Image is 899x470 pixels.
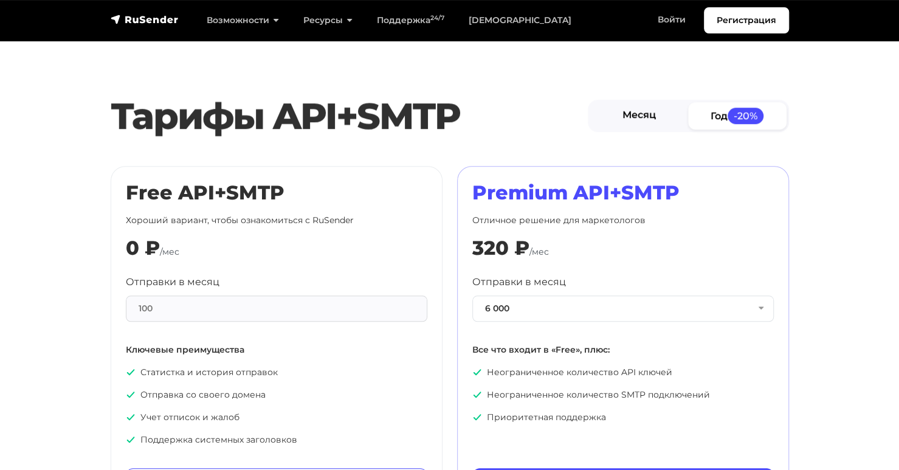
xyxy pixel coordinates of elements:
[126,389,427,401] p: Отправка со своего домена
[291,8,365,33] a: Ресурсы
[365,8,456,33] a: Поддержка24/7
[456,8,584,33] a: [DEMOGRAPHIC_DATA]
[126,411,427,424] p: Учет отписок и жалоб
[472,237,529,260] div: 320 ₽
[126,275,219,289] label: Отправки в месяц
[704,7,789,33] a: Регистрация
[126,344,427,356] p: Ключевые преимущества
[126,435,136,444] img: icon-ok.svg
[472,390,482,399] img: icon-ok.svg
[126,390,136,399] img: icon-ok.svg
[160,246,179,257] span: /мес
[126,214,427,227] p: Хороший вариант, чтобы ознакомиться с RuSender
[590,102,689,130] a: Месяц
[728,108,764,124] span: -20%
[430,14,444,22] sup: 24/7
[472,344,774,356] p: Все что входит в «Free», плюс:
[472,214,774,227] p: Отличное решение для маркетологов
[126,181,427,204] h2: Free API+SMTP
[472,367,482,377] img: icon-ok.svg
[126,434,427,446] p: Поддержка системных заголовков
[472,295,774,322] button: 6 000
[472,389,774,401] p: Неограниченное количество SMTP подключений
[111,94,588,138] h2: Тарифы API+SMTP
[126,366,427,379] p: Статистка и история отправок
[472,181,774,204] h2: Premium API+SMTP
[472,411,774,424] p: Приоритетная поддержка
[111,13,179,26] img: RuSender
[126,367,136,377] img: icon-ok.svg
[472,366,774,379] p: Неограниченное количество API ключей
[126,237,160,260] div: 0 ₽
[472,412,482,422] img: icon-ok.svg
[646,7,698,32] a: Войти
[195,8,291,33] a: Возможности
[529,246,549,257] span: /мес
[126,412,136,422] img: icon-ok.svg
[688,102,787,130] a: Год
[472,275,566,289] label: Отправки в месяц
